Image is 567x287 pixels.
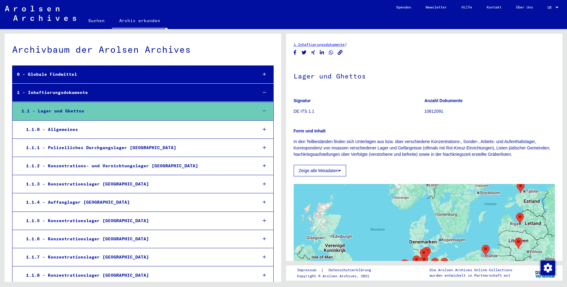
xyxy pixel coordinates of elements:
img: Arolsen_neg.svg [5,6,76,21]
div: 1.1.0 - Allgemeines [22,124,252,135]
div: Ravensbrück Concentration Camp [440,258,448,269]
span: / [345,42,347,47]
p: DE ITS 1.1 [294,108,424,115]
p: Copyright © Arolsen Archives, 2021 [297,273,378,279]
div: | [297,267,378,273]
img: yv_logo.png [534,265,557,280]
p: In den Teilbeständen finden sich Unterlagen aus bzw. über verschiedene Konzentrations-, Sonder-, ... [294,138,555,158]
div: 0 - Globale Findmittel [12,68,252,80]
p: Die Arolsen Archives Online-Collections [430,267,512,273]
div: Archivbaum der Arolsen Archives [12,43,274,56]
div: Papenburg Penitentiary Camp/ Emslandlager [400,259,408,271]
div: 1.1 - Lager und Ghettos [17,105,252,117]
div: 1.1.5 - Konzentrationslager [GEOGRAPHIC_DATA] [22,215,252,227]
div: Kauen (Kaunas, Kowno) Ghetto [515,238,522,249]
p: 10812091 [424,108,555,115]
div: 1 - Inhaftierungsdokumente [12,87,252,98]
div: 1.1.6 - Konzentrationslager [GEOGRAPHIC_DATA] [22,233,252,245]
div: 1.1.7 - Konzentrationslager [GEOGRAPHIC_DATA] [22,251,252,263]
div: Concentration Camp Eutin [423,247,431,258]
b: Signatur [294,98,311,103]
div: 1.1.3 - Konzentrationslager [GEOGRAPHIC_DATA] [22,178,252,190]
button: Share on WhatsApp [328,49,334,56]
h1: Lager und Ghettos [294,62,555,89]
a: Archiv erkunden [112,13,167,29]
a: 1 Inhaftierungsdokumente [294,42,345,47]
img: Zustimmung ändern [541,261,555,275]
div: Concentration Camps Wittmoor, Fuhlsbüttel and Neuengamme [431,258,439,269]
a: Impressum [297,267,321,273]
div: Concentration Camp Kuhlen [420,249,428,260]
div: Riga (Kaiserwald) Concentration Camp and Riga Ghetto [516,213,524,224]
button: Share on Xing [310,49,316,56]
div: 1.1.1 - Polizeiliches Durchgangslager [GEOGRAPHIC_DATA] [22,142,252,154]
div: Klooga / Vaivara Concentration Camp [517,182,525,193]
div: Stutthof Concentration Camp [482,245,490,256]
a: Suchen [81,13,112,28]
div: Sandbostel Absorption Camp [413,255,420,267]
b: Form und Inhalt [294,128,326,133]
div: Neuengamme Concentration Camp [420,255,428,266]
div: 1.1.8 - Konzentrationslager [GEOGRAPHIC_DATA] [22,269,252,281]
span: DE [548,5,554,10]
div: 1.1.4 - Auffanglager [GEOGRAPHIC_DATA] [22,196,252,208]
button: Share on Twitter [301,49,307,56]
button: Share on LinkedIn [319,49,325,56]
button: Copy link [337,49,343,56]
button: Share on Facebook [292,49,298,56]
p: wurden entwickelt in Partnerschaft mit [430,273,512,278]
b: Anzahl Dokumente [424,98,463,103]
button: Zeige alle Metadaten [294,165,346,176]
a: Datenschutzerklärung [324,267,378,273]
div: 1.1.2 - Konzentrations- und Vernichtungslager [GEOGRAPHIC_DATA] [22,160,252,172]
